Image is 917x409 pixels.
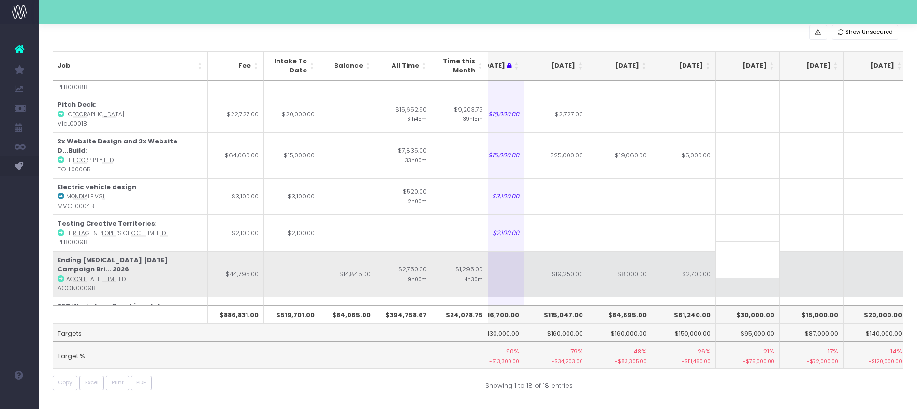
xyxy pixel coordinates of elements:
[890,347,902,356] span: 14%
[264,305,320,324] th: $519,701.00
[432,305,488,324] th: $24,078.75
[58,379,72,387] span: Copy
[85,379,99,387] span: Excel
[716,305,780,324] th: $30,000.00
[832,25,899,40] button: Show Unsecured
[588,51,652,81] th: Oct 25: activate to sort column ascending
[53,178,208,215] td: : MVGL0004B
[588,305,652,324] th: $84,695.00
[131,376,152,391] button: PDF
[845,28,893,36] span: Show Unsecured
[524,96,588,132] td: $2,727.00
[407,114,427,123] small: 61h45m
[112,379,124,387] span: Print
[780,305,844,324] th: $15,000.00
[58,301,201,310] strong: TEG Workplace Graphics - Intercompany
[570,347,583,356] span: 79%
[652,132,716,178] td: $5,000.00
[53,251,208,297] td: : ACON0009B
[828,347,838,356] span: 17%
[408,197,427,205] small: 2h00m
[461,297,524,334] td: $1,200.00
[264,96,320,132] td: $20,000.00
[461,214,524,251] td: $2,100.00
[698,347,711,356] span: 26%
[320,305,376,324] th: $84,065.00
[53,214,208,251] td: : PFB0009B
[588,132,652,178] td: $19,060.00
[652,305,716,324] th: $61,240.00
[461,178,524,215] td: $3,100.00
[208,178,264,215] td: $3,100.00
[208,214,264,251] td: $2,100.00
[524,132,588,178] td: $25,000.00
[763,347,774,356] span: 21%
[376,305,432,324] th: $394,758.67
[657,356,711,366] small: -$111,460.00
[53,132,208,178] td: : TOLL0006B
[432,51,488,81] th: Time this Month: activate to sort column ascending
[716,324,780,342] td: $95,000.00
[12,390,27,404] img: images/default_profile_image.png
[848,356,902,366] small: -$120,000.00
[466,356,519,366] small: -$13,300.00
[485,376,573,391] div: Showing 1 to 18 of 18 entries
[66,193,105,200] abbr: Mondiale VGL
[66,229,169,237] abbr: Heritage & People’s Choice Limited
[461,305,524,324] th: $116,700.00
[652,51,716,81] th: Nov 25: activate to sort column ascending
[633,347,647,356] span: 48%
[264,51,320,81] th: Intake To Date: activate to sort column ascending
[432,96,488,132] td: $9,203.75
[432,251,488,297] td: $1,295.00
[58,100,95,109] strong: Pitch Deck
[264,297,320,334] td: $1,200.00
[593,356,647,366] small: -$83,305.00
[376,96,432,132] td: $15,652.50
[461,51,524,81] th: Aug 25 : activate to sort column ascending
[524,251,588,297] td: $19,250.00
[506,347,519,356] span: 90%
[208,297,264,334] td: $1,820.00
[66,74,169,82] abbr: Heritage & People’s Choice Limited
[716,51,780,81] th: Dec 25: activate to sort column ascending
[53,324,488,342] td: Targets
[136,379,146,387] span: PDF
[463,114,483,123] small: 39h15m
[58,137,177,155] strong: 2x Website Design and 3x Website D...Build
[652,324,716,342] td: $150,000.00
[524,297,588,334] td: $620.00
[588,251,652,297] td: $8,000.00
[66,275,126,283] abbr: ACON Health Limited
[66,156,114,164] abbr: Helicorp Pty Ltd
[524,51,588,81] th: Sep 25: activate to sort column ascending
[376,178,432,215] td: $520.00
[53,96,208,132] td: : VicL0001B
[79,376,104,391] button: Excel
[208,305,264,324] th: $886,831.00
[106,376,129,391] button: Print
[376,297,432,334] td: $1,375.00
[58,183,136,192] strong: Electric vehicle design
[465,274,483,283] small: 4h30m
[405,155,427,164] small: 33h00m
[66,111,124,118] abbr: Vic Lake
[58,255,168,274] strong: Ending [MEDICAL_DATA] [DATE] Campaign Bri... 2026
[53,376,78,391] button: Copy
[53,297,208,334] td: : TEG0002B
[461,96,524,132] td: $18,000.00
[53,341,488,368] td: Target %
[588,324,652,342] td: $160,000.00
[721,356,774,366] small: -$75,000.00
[529,356,583,366] small: -$34,203.00
[264,214,320,251] td: $2,100.00
[264,132,320,178] td: $15,000.00
[844,324,907,342] td: $140,000.00
[524,305,588,324] th: $115,047.00
[208,251,264,297] td: $44,795.00
[264,178,320,215] td: $3,100.00
[208,132,264,178] td: $64,060.00
[524,324,588,342] td: $160,000.00
[780,324,844,342] td: $87,000.00
[320,51,376,81] th: Balance: activate to sort column ascending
